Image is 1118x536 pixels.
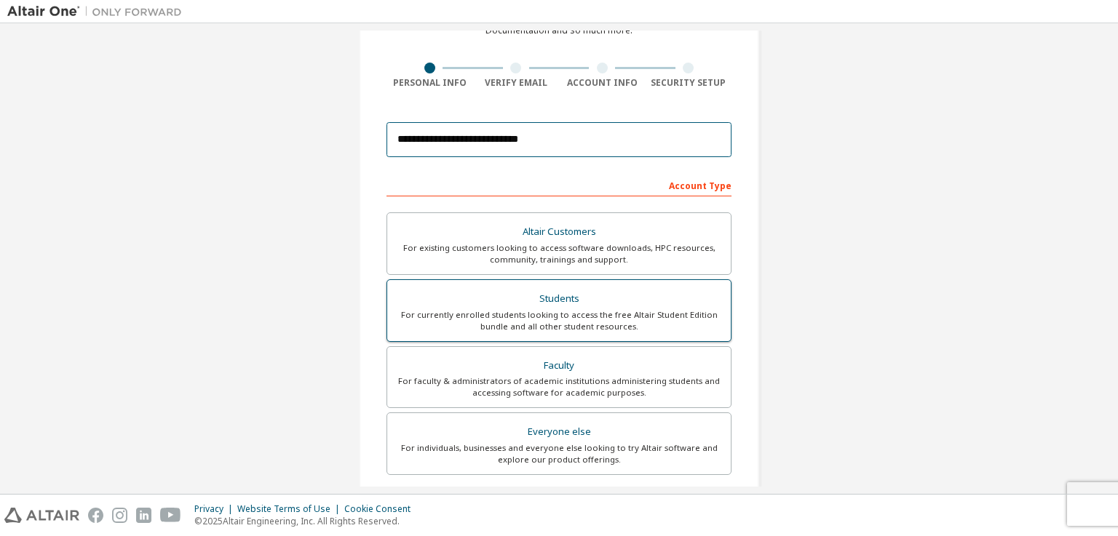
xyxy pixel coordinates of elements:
[194,515,419,527] p: © 2025 Altair Engineering, Inc. All Rights Reserved.
[194,503,237,515] div: Privacy
[160,508,181,523] img: youtube.svg
[646,77,732,89] div: Security Setup
[386,173,732,196] div: Account Type
[136,508,151,523] img: linkedin.svg
[237,503,344,515] div: Website Terms of Use
[7,4,189,19] img: Altair One
[559,77,646,89] div: Account Info
[88,508,103,523] img: facebook.svg
[386,77,473,89] div: Personal Info
[396,289,722,309] div: Students
[4,508,79,523] img: altair_logo.svg
[396,356,722,376] div: Faculty
[396,422,722,442] div: Everyone else
[396,222,722,242] div: Altair Customers
[396,375,722,399] div: For faculty & administrators of academic institutions administering students and accessing softwa...
[396,242,722,265] div: For existing customers looking to access software downloads, HPC resources, community, trainings ...
[396,309,722,332] div: For currently enrolled students looking to access the free Altair Student Edition bundle and all ...
[473,77,560,89] div: Verify Email
[112,508,127,523] img: instagram.svg
[396,442,722,465] div: For individuals, businesses and everyone else looking to try Altair software and explore our prod...
[344,503,419,515] div: Cookie Consent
